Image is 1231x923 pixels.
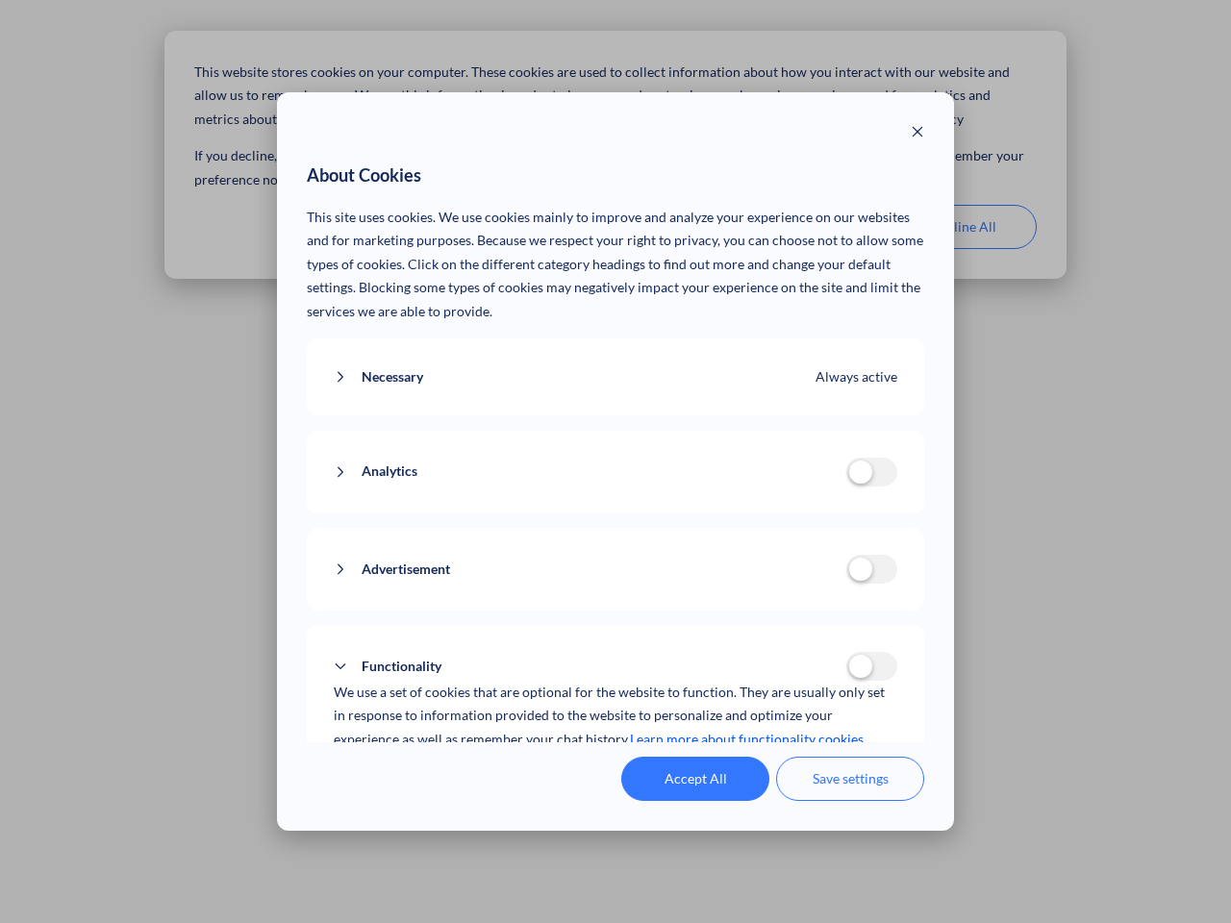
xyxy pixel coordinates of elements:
[307,206,925,324] p: This site uses cookies. We use cookies mainly to improve and analyze your experience on our websi...
[911,122,924,146] button: Close modal
[630,728,867,752] a: Learn more about functionality cookies.
[334,681,898,752] p: We use a set of cookies that are optional for the website to function. They are usually only set ...
[362,460,417,484] span: Analytics
[334,460,846,484] button: Analytics
[334,365,816,389] button: Necessary
[307,161,421,191] span: About Cookies
[362,365,423,389] span: Necessary
[334,558,846,582] button: Advertisement
[362,558,450,582] span: Advertisement
[816,365,897,389] span: Always active
[1135,831,1231,923] iframe: Chat Widget
[621,757,769,801] button: Accept All
[334,655,846,679] button: Functionality
[776,757,924,801] button: Save settings
[362,655,441,679] span: Functionality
